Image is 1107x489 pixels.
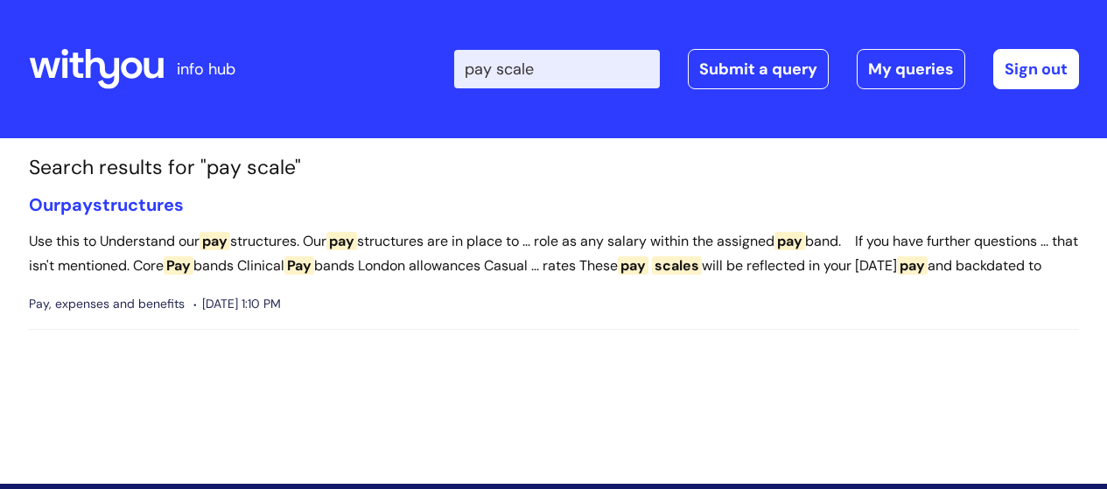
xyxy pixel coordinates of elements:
a: Ourpaystructures [29,193,184,216]
span: pay [60,193,93,216]
span: [DATE] 1:10 PM [193,293,281,315]
span: pay [774,232,805,250]
p: info hub [177,55,235,83]
span: Pay [284,256,314,275]
span: pay [326,232,357,250]
span: Pay, expenses and benefits [29,293,185,315]
a: Submit a query [688,49,829,89]
p: Use this to Understand our structures. Our structures are in place to ... role as any salary with... [29,229,1079,280]
span: pay [897,256,928,275]
span: pay [200,232,230,250]
a: My queries [857,49,965,89]
input: Search [454,50,660,88]
div: | - [454,49,1079,89]
span: Pay [164,256,193,275]
span: pay [618,256,648,275]
span: scales [652,256,702,275]
h1: Search results for "pay scale" [29,156,1079,180]
a: Sign out [993,49,1079,89]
